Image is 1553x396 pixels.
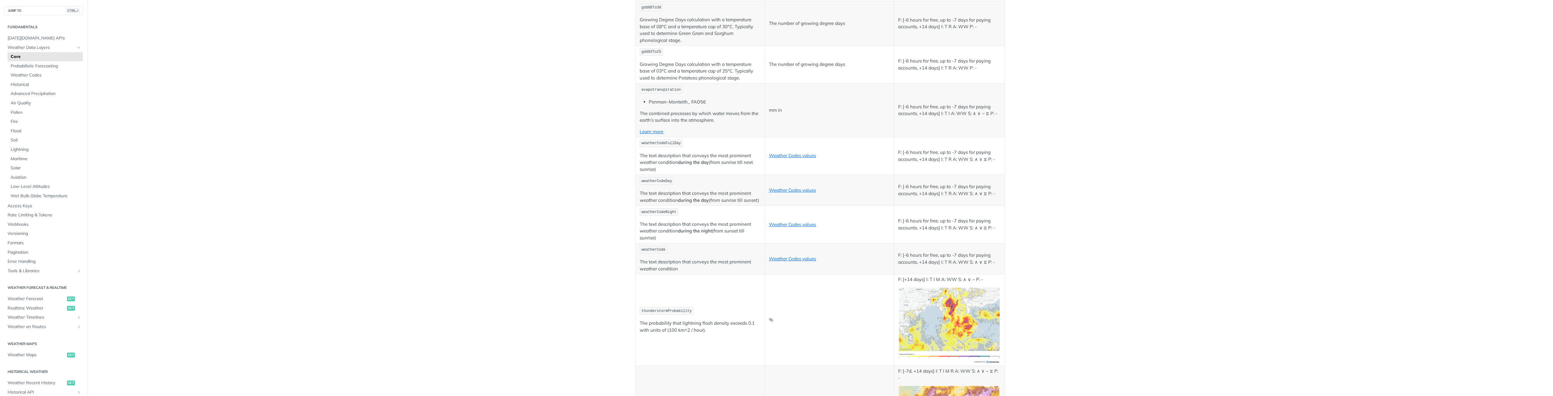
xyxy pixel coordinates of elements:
p: F: [-7d, +14 days] I: T I M R A: WW S: ∧ ∨ ~ ⧖ P: - [898,368,1001,381]
a: Flood [8,127,83,136]
span: Wet Bulb Globe Temperature [11,193,81,199]
span: [DATE][DOMAIN_NAME] APIs [8,35,81,41]
a: Pagination [5,248,83,257]
a: Aviation [8,173,83,182]
span: get [67,353,75,357]
span: Soil [11,137,81,143]
a: Tools & LibrariesShow subpages for Tools & Libraries [5,266,83,276]
span: CTRL-/ [66,8,79,13]
span: evapotranspiration [642,88,681,92]
a: Solar [8,164,83,173]
p: F: [-6 hours for free, up to -7 days for paying accounts, +14 days] I: T R A: WW S: ∧ ∨ ⧖ P: - [898,183,1001,197]
p: The text description that conveys the most prominent weather condition (from sunrise till next su... [640,152,761,173]
h2: Weather Maps [5,341,83,347]
p: F: [-6 hours for free, up to -7 days for paying accounts, +14 days] I: T R A: WW P: - [898,17,1001,30]
a: Versioning [5,229,83,238]
li: Penman–Monteith_ FAO56 [649,99,761,106]
span: Realtime Weather [8,305,66,311]
span: Webhooks [8,222,81,228]
a: Formats [5,239,83,248]
a: Maritime [8,154,83,164]
span: Versioning [8,231,81,237]
a: Core [8,52,83,61]
p: F: [-6 hours for free, up to -7 days for paying accounts, +14 days] I: T R A: WW S: ∧ ∨ ⧖ P: - [898,149,1001,163]
a: Probabilistic Forecasting [8,62,83,71]
strong: during the day [678,197,709,203]
a: Low-Level Altitudes [8,182,83,191]
p: F: [-6 hours for free, up to -7 days for paying accounts, +14 days] I: T R A: WW P: - [898,58,1001,71]
a: Weather Forecastget [5,294,83,303]
span: thunderstormProbability [642,309,692,313]
span: Maritime [11,156,81,162]
button: Show subpages for Weather Timelines [76,315,81,320]
span: Probabilistic Forecasting [11,63,81,69]
span: Formats [8,240,81,246]
a: Lightning [8,145,83,154]
span: weatherCodeFullDay [642,141,681,145]
span: Weather Timelines [8,314,75,320]
a: Historical [8,80,83,89]
span: weatherCode [642,248,665,252]
p: F: [-6 hours for free, up to -7 days for paying accounts, +14 days] I: T R A: WW S: ∧ ∨ ⧖ P: - [898,252,1001,266]
span: weatherCodeDay [642,179,672,183]
span: weatherCodeNight [642,210,676,214]
a: Weather Data LayersHide subpages for Weather Data Layers [5,43,83,52]
p: mm in [769,107,890,114]
a: Weather Mapsget [5,350,83,360]
p: F: [-6 hours for free, up to -7 days for paying accounts, +14 days] I: T I A: WW S: ∧ ∨ ~ ⧖ P: - [898,103,1001,117]
button: Show subpages for Weather on Routes [76,324,81,329]
a: Access Keys [5,201,83,211]
a: Rate Limiting & Tokens [5,211,83,220]
a: [DATE][DOMAIN_NAME] APIs [5,34,83,43]
strong: during the night [678,228,712,234]
p: The probability that lightning flash density exceeds 0.1 with units of (100 km^2 / hour). [640,320,761,333]
h2: Historical Weather [5,369,83,374]
span: Low-Level Altitudes [11,184,81,190]
p: The text description that conveys the most prominent weather condition (from sunrise till sunset) [640,190,761,204]
span: Error Handling [8,259,81,265]
span: Core [11,54,81,60]
h2: Weather Forecast & realtime [5,285,83,290]
a: Learn more [640,129,663,134]
span: Aviation [11,174,81,181]
a: Weather on RoutesShow subpages for Weather on Routes [5,322,83,331]
p: F: [-6 hours for free, up to -7 days for paying accounts, +14 days] I: T R A: WW S: ∧ ∨ ⧖ P: - [898,218,1001,231]
span: Weather on Routes [8,324,75,330]
span: Weather Recent History [8,380,66,386]
p: Growing Degree Days calculation with a temperature base of 03°C and a temperature cap of 25°C. Ty... [640,61,761,82]
span: Solar [11,165,81,171]
span: gdd03To25 [642,50,661,54]
p: Growing Degree Days calculation with a temperature base of 08°C and a temperature cap of 30°C. Ty... [640,16,761,44]
p: The text description that conveys the most prominent weather condition (from sunset till sunrise) [640,221,761,242]
p: The text description that conveys the most prominent weather condition [640,259,761,272]
a: Realtime Weatherget [5,304,83,313]
a: Weather Codes values [769,153,816,158]
span: gdd08To30 [642,5,661,10]
button: Show subpages for Historical API [76,390,81,395]
strong: during the day [678,159,709,165]
span: Advanced Precipitation [11,91,81,97]
a: Error Handling [5,257,83,266]
a: Weather Codes values [769,222,816,227]
a: Weather Codes [8,71,83,80]
a: Weather Recent Historyget [5,378,83,388]
span: Tools & Libraries [8,268,75,274]
span: Historical [11,82,81,88]
span: Weather Codes [11,72,81,78]
span: get [67,306,75,311]
span: Historical API [8,389,75,395]
span: Expand image [898,322,1001,328]
span: get [67,381,75,385]
span: Access Keys [8,203,81,209]
a: Weather TimelinesShow subpages for Weather Timelines [5,313,83,322]
a: Weather Codes values [769,187,816,193]
p: The number of growing degree days [769,61,890,68]
a: Soil [8,136,83,145]
span: get [67,296,75,301]
button: Show subpages for Tools & Libraries [76,269,81,273]
span: Flood [11,128,81,134]
span: Pagination [8,249,81,256]
span: Weather Maps [8,352,66,358]
span: Weather Data Layers [8,45,75,51]
a: Fire [8,117,83,126]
